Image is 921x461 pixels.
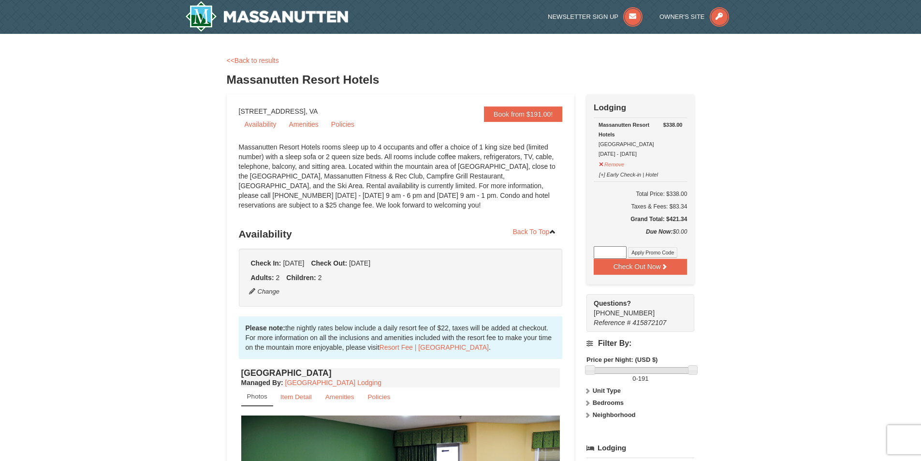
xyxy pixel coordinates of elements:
[586,356,658,363] strong: Price per Night: (USD $)
[276,274,280,282] span: 2
[251,274,274,282] strong: Adults:
[246,324,285,332] strong: Please note:
[241,368,560,378] h4: [GEOGRAPHIC_DATA]
[241,379,281,387] span: Managed By
[586,439,694,457] a: Lodging
[349,259,370,267] span: [DATE]
[594,299,631,307] strong: Questions?
[594,259,687,274] button: Check Out Now
[185,1,349,32] img: Massanutten Resort Logo
[586,374,694,384] label: -
[659,13,705,20] span: Owner's Site
[311,259,347,267] strong: Check Out:
[599,120,682,159] div: [GEOGRAPHIC_DATA] [DATE] - [DATE]
[239,117,282,132] a: Availability
[239,224,563,244] h3: Availability
[286,274,316,282] strong: Children:
[586,339,694,348] h4: Filter By:
[285,379,381,387] a: [GEOGRAPHIC_DATA] Lodging
[632,375,636,382] span: 0
[247,393,267,400] small: Photos
[280,393,312,401] small: Item Detail
[367,393,390,401] small: Policies
[319,387,361,406] a: Amenities
[632,319,666,327] span: 415872107
[638,375,649,382] span: 191
[594,202,687,211] div: Taxes & Fees: $83.34
[594,103,626,112] strong: Lodging
[663,120,683,130] strong: $338.00
[659,13,729,20] a: Owner's Site
[593,399,624,406] strong: Bedrooms
[646,228,672,235] strong: Due Now:
[594,214,687,224] h5: Grand Total: $421.34
[283,117,324,132] a: Amenities
[274,387,318,406] a: Item Detail
[227,57,279,64] a: <<Back to results
[593,411,636,418] strong: Neighborhood
[599,167,658,179] button: [+] Early Check-in | Hotel
[241,379,283,387] strong: :
[594,189,687,199] h6: Total Price: $338.00
[594,227,687,246] div: $0.00
[241,387,273,406] a: Photos
[548,13,643,20] a: Newsletter Sign Up
[325,393,354,401] small: Amenities
[318,274,322,282] span: 2
[325,117,360,132] a: Policies
[249,286,280,297] button: Change
[548,13,618,20] span: Newsletter Sign Up
[594,298,677,317] span: [PHONE_NUMBER]
[594,319,630,327] span: Reference #
[239,142,563,220] div: Massanutten Resort Hotels rooms sleep up to 4 occupants and offer a choice of 1 king size bed (li...
[283,259,304,267] span: [DATE]
[361,387,396,406] a: Policies
[484,106,562,122] a: Book from $191.00!
[593,387,621,394] strong: Unit Type
[227,70,695,89] h3: Massanutten Resort Hotels
[628,247,677,258] button: Apply Promo Code
[599,157,625,169] button: Remove
[507,224,563,239] a: Back To Top
[599,122,649,137] strong: Massanutten Resort Hotels
[185,1,349,32] a: Massanutten Resort
[251,259,281,267] strong: Check In:
[239,316,563,359] div: the nightly rates below include a daily resort fee of $22, taxes will be added at checkout. For m...
[380,343,489,351] a: Resort Fee | [GEOGRAPHIC_DATA]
